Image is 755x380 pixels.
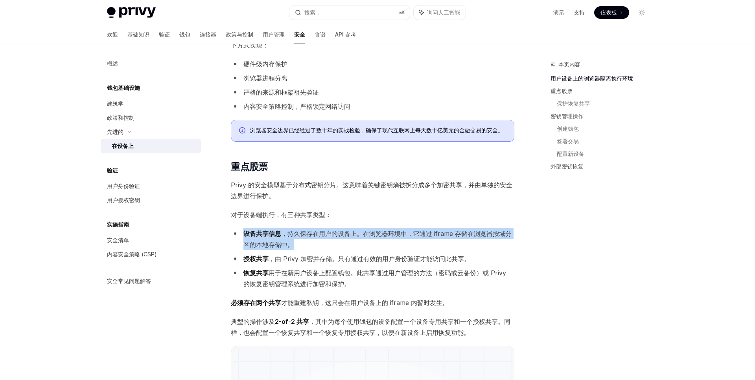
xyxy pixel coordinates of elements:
a: API 参考 [335,25,356,44]
font: 硬件级内存保护 [243,60,287,68]
font: 用户设备上的浏览器隔离执行环境 [551,75,633,82]
a: 外部密钥恢复 [551,160,654,173]
font: 食谱 [315,31,326,38]
font: 验证 [107,167,118,174]
font: 用于在新用户设备上配置钱包。此共享通过用户管理的方法（密码或云备份）或 Privy 的恢复密钥管理系统进行加密和保护。 [243,269,506,288]
a: 用户身份验证 [101,179,201,193]
a: 安全常见问题解答 [101,274,201,288]
font: 对于设备端执行，有三种共享类型： [231,211,331,219]
font: 政策和控制 [107,114,134,121]
font: 配置新设备 [557,150,584,157]
font: ，其中为每个使用钱包的设备配置一个设备专用共享和一个授权共享。同样，也会配置一个恢复共享和一个恢复专用授权共享，以便在新设备上启用恢复功能。 [231,318,510,336]
font: 欢迎 [107,31,118,38]
button: 询问人工智能 [414,5,466,20]
font: ，持久保存在用户的设备上。在浏览器环境中，它通过 iframe 存储在浏览器按域分区的本地存储中。 [243,230,512,248]
a: 创建钱包 [557,122,654,135]
a: 政策和控制 [101,111,201,125]
svg: 信息 [239,127,247,135]
font: K [401,9,405,15]
font: 建筑学 [107,100,123,107]
font: 用户授权密钥 [107,197,140,203]
a: 验证 [159,25,170,44]
a: 签署交易 [557,135,654,148]
button: 切换暗模式 [635,6,648,19]
font: 安全常见问题解答 [107,278,151,284]
font: 概述 [107,60,118,67]
a: 建筑学 [101,97,201,111]
font: 必须存在两个共享 [231,299,281,307]
font: API 参考 [335,31,356,38]
font: 重点股票 [551,88,573,94]
font: 内容安全策略 (CSP) [107,251,157,258]
a: 在设备上 [101,139,201,153]
a: 内容安全策略 (CSP) [101,247,201,261]
a: 政策与控制 [226,25,253,44]
font: 重点股票 [231,161,268,172]
font: 询问人工智能 [427,9,460,16]
font: 创建钱包 [557,125,579,132]
font: 严格的来源和框架祖先验证 [243,88,319,96]
a: 保护恢复共享 [557,97,654,110]
font: ⌘ [399,9,401,15]
a: 基础知识 [127,25,149,44]
a: 演示 [553,9,564,16]
font: 浏览器进程分离 [243,74,287,82]
font: 基础知识 [127,31,149,38]
font: 在设备上 [112,142,134,149]
a: 安全清单 [101,233,201,247]
font: 用户管理 [263,31,285,38]
font: 先进的 [107,128,123,135]
font: 钱包基础设施 [107,84,140,91]
a: 重点股票 [551,85,654,97]
font: 连接器 [200,31,216,38]
button: 搜索...⌘K [289,5,410,20]
font: 钱包 [179,31,190,38]
a: 仪表板 [594,6,629,19]
font: 签署交易 [557,138,579,144]
font: 用户身份验证 [107,183,140,189]
font: 内容安全策略控制，严格锁定网络访问 [243,102,350,110]
font: 安全清单 [107,237,129,243]
font: 设备共享信息 [243,230,281,238]
img: 灯光标志 [107,7,156,18]
a: 欢迎 [107,25,118,44]
font: 本页内容 [558,61,580,68]
font: 政策与控制 [226,31,253,38]
font: 实施指南 [107,221,129,228]
font: 2-of-2 共享 [275,318,309,325]
a: 用户授权密钥 [101,193,201,207]
font: 外部密钥恢复 [551,163,584,170]
a: 用户设备上的浏览器隔离执行环境 [551,72,654,85]
a: 用户管理 [263,25,285,44]
font: 搜索... [304,9,319,16]
font: 支持 [574,9,585,16]
font: 仪表板 [600,9,617,16]
font: 密钥管理操作 [551,113,584,119]
font: 授权共享 [243,255,269,263]
a: 安全 [294,25,305,44]
font: Privy 的安全模型基于分布式密钥分片。这意味着关键密钥熵被拆分成多个加密共享，并由单独的安全边界进行保护。 [231,181,512,200]
font: 验证 [159,31,170,38]
font: 典型的操作涉及 [231,318,275,325]
font: 浏览器安全边界已经经过了数十年的实战检验，确保了现代互联网上每天数十亿美元的金融交易的安全。 [250,127,503,133]
font: 演示 [553,9,564,16]
a: 连接器 [200,25,216,44]
font: 保护恢复共享 [557,100,590,107]
font: 才能重建私钥，这只会在用户设备上的 iframe 内暂时发生。 [281,299,449,307]
a: 密钥管理操作 [551,110,654,122]
font: 安全 [294,31,305,38]
font: 恢复共享 [243,269,269,277]
font: ，由 Privy 加密并存储。只有通过有效的用户身份验证才能访问此共享。 [269,255,470,263]
a: 配置新设备 [557,148,654,160]
a: 钱包 [179,25,190,44]
a: 支持 [574,9,585,16]
a: 概述 [101,57,201,71]
a: 食谱 [315,25,326,44]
